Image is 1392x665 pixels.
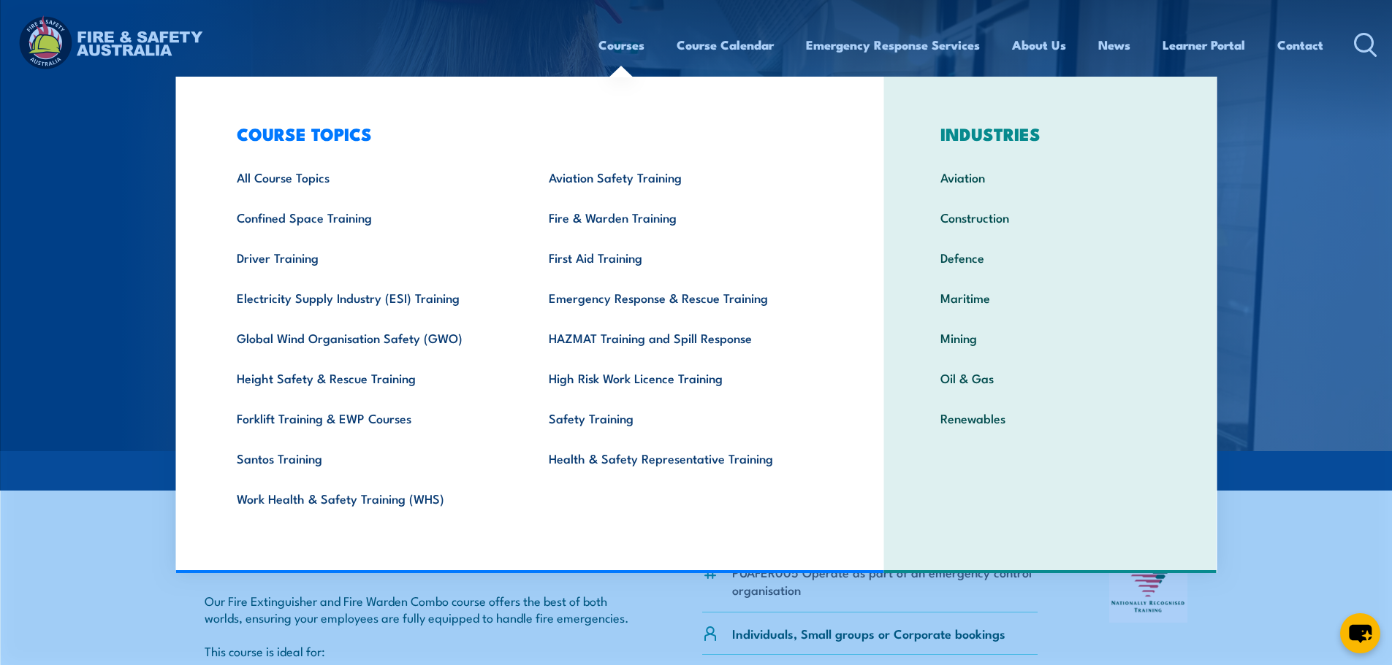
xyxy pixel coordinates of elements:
[214,358,526,398] a: Height Safety & Rescue Training
[526,237,838,277] a: First Aid Training
[526,157,838,197] a: Aviation Safety Training
[526,277,838,318] a: Emergency Response & Rescue Training
[1098,26,1130,64] a: News
[214,157,526,197] a: All Course Topics
[526,438,838,478] a: Health & Safety Representative Training
[732,564,1038,598] li: PUAFER005 Operate as part of an emergency control organisation
[1163,26,1245,64] a: Learner Portal
[918,277,1183,318] a: Maritime
[214,197,526,237] a: Confined Space Training
[214,123,838,144] h3: COURSE TOPICS
[214,438,526,478] a: Santos Training
[918,237,1183,277] a: Defence
[1340,613,1380,653] button: chat-button
[1012,26,1066,64] a: About Us
[918,157,1183,197] a: Aviation
[918,358,1183,398] a: Oil & Gas
[732,625,1005,642] p: Individuals, Small groups or Corporate bookings
[1109,548,1188,623] img: Nationally Recognised Training logo.
[598,26,644,64] a: Courses
[526,358,838,398] a: High Risk Work Licence Training
[214,277,526,318] a: Electricity Supply Industry (ESI) Training
[526,318,838,358] a: HAZMAT Training and Spill Response
[214,478,526,518] a: Work Health & Safety Training (WHS)
[918,318,1183,358] a: Mining
[214,237,526,277] a: Driver Training
[214,398,526,438] a: Forklift Training & EWP Courses
[205,642,631,659] p: This course is ideal for:
[214,318,526,358] a: Global Wind Organisation Safety (GWO)
[1277,26,1323,64] a: Contact
[677,26,774,64] a: Course Calendar
[918,197,1183,237] a: Construction
[918,398,1183,438] a: Renewables
[806,26,980,64] a: Emergency Response Services
[918,123,1183,144] h3: INDUSTRIES
[205,592,631,626] p: Our Fire Extinguisher and Fire Warden Combo course offers the best of both worlds, ensuring your ...
[526,197,838,237] a: Fire & Warden Training
[526,398,838,438] a: Safety Training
